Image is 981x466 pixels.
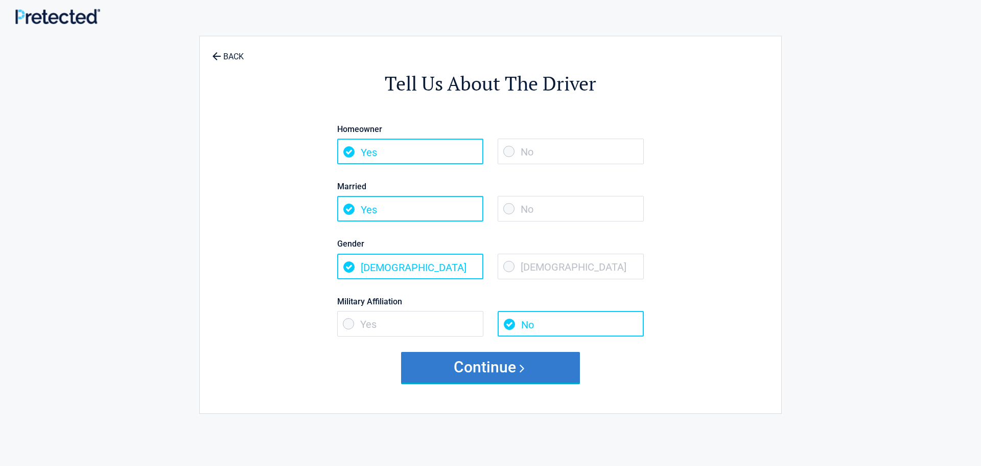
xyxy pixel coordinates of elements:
[337,139,483,164] span: Yes
[498,254,644,279] span: [DEMOGRAPHIC_DATA]
[337,311,483,337] span: Yes
[337,180,644,193] label: Married
[498,311,644,337] span: No
[498,139,644,164] span: No
[337,122,644,136] label: Homeowner
[498,196,644,221] span: No
[337,254,483,279] span: [DEMOGRAPHIC_DATA]
[337,196,483,221] span: Yes
[337,237,644,251] label: Gender
[401,352,580,383] button: Continue
[210,43,246,61] a: BACK
[15,9,100,24] img: Main Logo
[337,295,644,308] label: Military Affiliation
[256,71,725,97] h2: Tell Us About The Driver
